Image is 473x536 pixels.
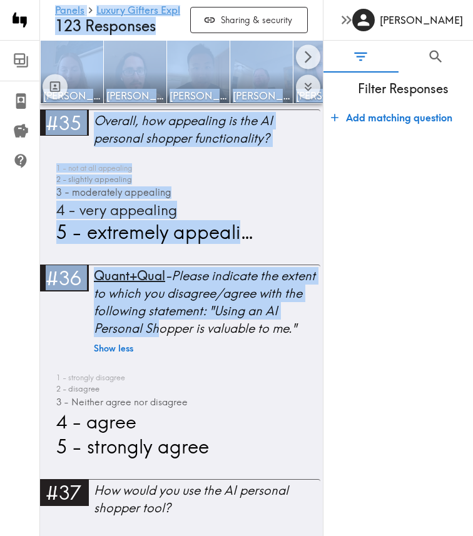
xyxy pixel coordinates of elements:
[380,13,463,27] h6: [PERSON_NAME]
[104,40,167,104] a: [PERSON_NAME]
[43,89,101,103] span: [PERSON_NAME]
[53,383,99,395] span: 2 - disagree
[53,434,209,459] span: 5 - strongly agree
[94,267,320,337] div: - Please indicate the extent to which you disagree/agree with the following statement: "Using an ...
[293,40,357,104] a: [PERSON_NAME]
[167,40,230,104] a: [PERSON_NAME]
[230,40,293,104] a: [PERSON_NAME]
[170,89,227,103] span: [PERSON_NAME]
[53,163,132,174] span: 1 - not at all appealing
[53,220,255,245] span: 5 - extremely appealing
[53,200,177,220] span: 4 - very appealing
[53,409,136,434] span: 4 - agree
[38,479,320,527] a: #37How would you use the AI personal shopper tool?
[94,482,320,517] div: How would you use the AI personal shopper tool?
[427,48,444,65] span: Search
[53,174,132,186] span: 2 - slightly appealing
[38,265,320,367] a: #36Quant+Qual-Please indicate the extent to which you disagree/agree with the following statement...
[296,89,353,103] span: [PERSON_NAME]
[94,341,133,356] button: Show less
[53,395,188,409] span: 3 - Neither agree nor disagree
[323,41,399,73] button: Filter Responses
[296,45,320,69] button: Scroll right
[43,74,68,99] button: Toggle between responses and questions
[106,89,164,103] span: [PERSON_NAME]
[326,105,457,130] button: Add matching question
[38,109,89,136] div: #35
[55,5,84,17] a: Panels
[40,40,104,104] a: [PERSON_NAME]
[38,479,89,505] div: #37
[38,265,89,291] div: #36
[38,109,320,158] a: #35Overall, how appealing is the AI personal shopper functionality?
[94,112,320,147] div: Overall, how appealing is the AI personal shopper functionality?
[233,89,290,103] span: [PERSON_NAME]
[94,268,165,283] span: Quant+Qual
[53,186,171,200] span: 3 - moderately appealing
[96,5,214,17] a: Luxury Gifters Exploratory
[333,80,473,98] span: Filter Responses
[55,17,156,35] span: 123 Responses
[53,372,125,383] span: 1 - strongly disagree
[8,8,33,33] img: Instapanel
[296,75,320,99] button: Expand to show all items
[190,7,308,34] button: Sharing & security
